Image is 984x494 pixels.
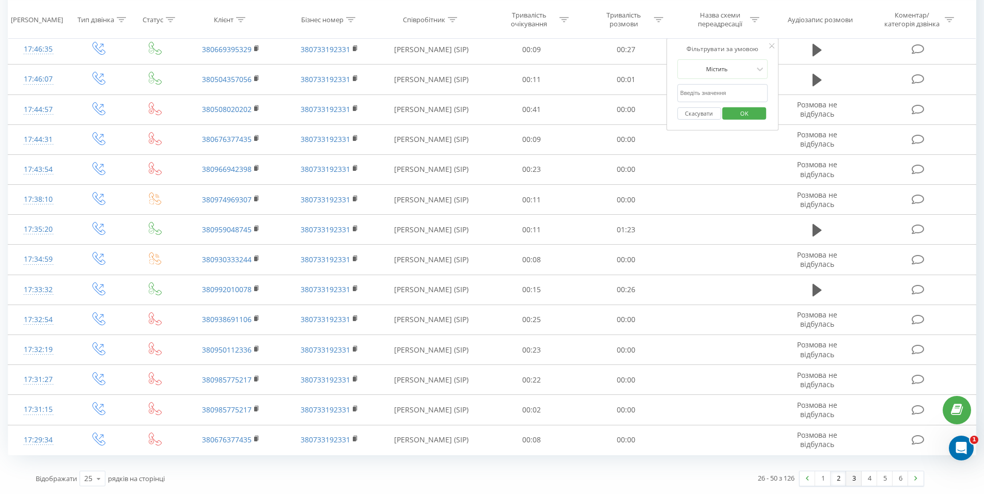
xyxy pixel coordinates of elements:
[579,395,674,425] td: 00:00
[202,254,252,264] a: 380930333244
[797,310,837,329] span: Розмова не відбулась
[19,430,58,450] div: 17:29:34
[143,15,163,24] div: Статус
[77,15,114,24] div: Тип дзвінка
[579,154,674,184] td: 00:00
[579,185,674,215] td: 00:00
[485,365,579,395] td: 00:22
[379,215,485,245] td: [PERSON_NAME] (SIP)
[301,284,350,294] a: 380733192331
[797,250,837,269] span: Розмова не відбулась
[301,74,350,84] a: 380733192331
[19,249,58,269] div: 17:34:59
[579,245,674,275] td: 00:00
[379,275,485,305] td: [PERSON_NAME] (SIP)
[723,107,767,120] button: OK
[797,160,837,179] span: Розмова не відбулась
[379,335,485,365] td: [PERSON_NAME] (SIP)
[846,471,862,486] a: 3
[301,15,343,24] div: Бізнес номер
[677,44,768,54] div: Фільтрувати за умовою
[502,11,557,28] div: Тривалість очікування
[379,365,485,395] td: [PERSON_NAME] (SIP)
[108,474,165,483] span: рядків на сторінці
[202,134,252,144] a: 380676377435
[19,400,58,420] div: 17:31:15
[202,284,252,294] a: 380992010078
[19,160,58,180] div: 17:43:54
[797,130,837,149] span: Розмова не відбулась
[301,104,350,114] a: 380733192331
[485,335,579,365] td: 00:23
[485,65,579,94] td: 00:11
[11,15,63,24] div: [PERSON_NAME]
[485,154,579,184] td: 00:23
[815,471,831,486] a: 1
[379,154,485,184] td: [PERSON_NAME] (SIP)
[485,94,579,124] td: 00:41
[485,305,579,334] td: 00:25
[202,345,252,355] a: 380950112336
[677,84,768,102] input: Введіть значення
[19,39,58,59] div: 17:46:35
[301,44,350,54] a: 380733192331
[579,65,674,94] td: 00:01
[202,44,252,54] a: 380669395329
[19,189,58,210] div: 17:38:10
[202,195,252,204] a: 380974969307
[379,185,485,215] td: [PERSON_NAME] (SIP)
[579,94,674,124] td: 00:00
[758,473,794,483] div: 26 - 50 з 126
[485,124,579,154] td: 00:09
[379,124,485,154] td: [PERSON_NAME] (SIP)
[202,375,252,385] a: 380985775217
[19,100,58,120] div: 17:44:57
[797,340,837,359] span: Розмова не відбулась
[893,471,908,486] a: 6
[797,400,837,419] span: Розмова не відбулась
[19,310,58,330] div: 17:32:54
[379,425,485,455] td: [PERSON_NAME] (SIP)
[19,340,58,360] div: 17:32:19
[301,435,350,444] a: 380733192331
[202,104,252,114] a: 380508020202
[579,124,674,154] td: 00:00
[485,215,579,245] td: 00:11
[202,164,252,174] a: 380966942398
[579,275,674,305] td: 00:26
[579,425,674,455] td: 00:00
[19,370,58,390] div: 17:31:27
[202,435,252,444] a: 380676377435
[596,11,651,28] div: Тривалість розмови
[485,185,579,215] td: 00:11
[579,305,674,334] td: 00:00
[202,314,252,324] a: 380938691106
[19,130,58,150] div: 17:44:31
[579,365,674,395] td: 00:00
[949,436,974,460] iframe: Intercom live chat
[485,425,579,455] td: 00:08
[831,471,846,486] a: 2
[301,134,350,144] a: 380733192331
[301,375,350,385] a: 380733192331
[797,100,837,119] span: Розмова не відбулась
[301,225,350,234] a: 380733192331
[877,471,893,486] a: 5
[379,65,485,94] td: [PERSON_NAME] (SIP)
[84,473,92,484] div: 25
[301,345,350,355] a: 380733192331
[579,215,674,245] td: 01:23
[797,190,837,209] span: Розмова не відбулась
[788,15,853,24] div: Аудіозапис розмови
[301,164,350,174] a: 380733192331
[36,474,77,483] span: Відображати
[730,105,759,121] span: OK
[19,69,58,89] div: 17:46:07
[214,15,233,24] div: Клієнт
[379,245,485,275] td: [PERSON_NAME] (SIP)
[379,35,485,65] td: [PERSON_NAME] (SIP)
[301,405,350,415] a: 380733192331
[485,35,579,65] td: 00:09
[579,335,674,365] td: 00:00
[579,35,674,65] td: 00:27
